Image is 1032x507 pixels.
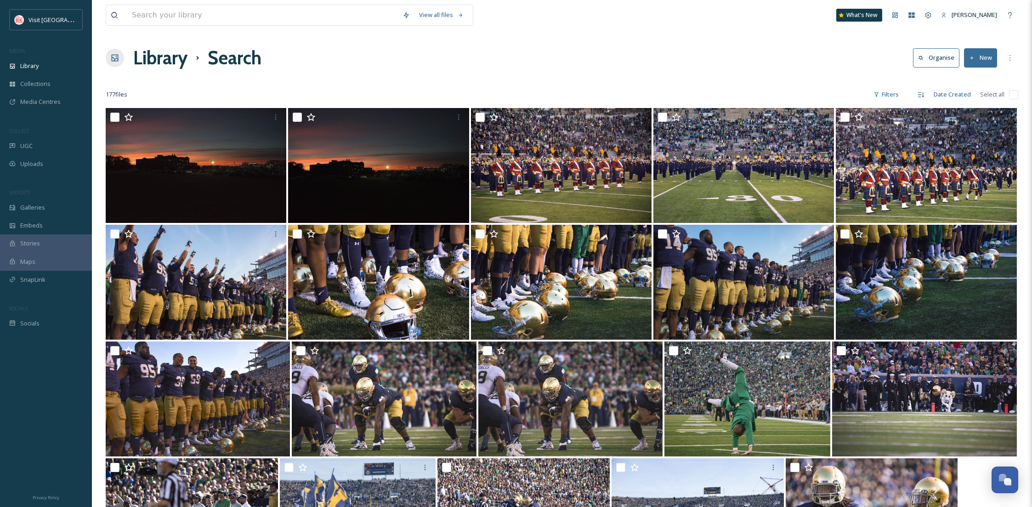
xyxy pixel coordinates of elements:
[288,225,469,340] img: NDvNAVY_8931_1.JPG
[9,305,28,312] span: SOCIALS
[414,6,468,24] a: View all files
[9,47,25,54] span: MEDIA
[980,90,1004,99] span: Select all
[20,257,35,266] span: Maps
[471,108,652,223] img: NDvNAVY_8950_1.JPG
[936,6,1002,24] a: [PERSON_NAME]
[913,48,964,67] a: Organise
[33,491,59,502] a: Privacy Policy
[836,9,882,22] a: What's New
[832,342,1016,456] img: NDvNAVY_8778_1.JPG
[869,85,903,103] div: Filters
[913,48,959,67] button: Organise
[106,108,286,223] img: NDvNAVY_8952_1.JPG
[20,275,45,284] span: SnapLink
[20,160,43,168] span: Uploads
[127,5,398,25] input: Search your library
[20,221,43,230] span: Embeds
[964,48,997,67] button: New
[653,225,834,340] img: NDvNAVY_8925_1.JPG
[15,15,24,24] img: vsbm-stackedMISH_CMYKlogo2017.jpg
[106,342,290,456] img: NDvNAVY_8920_1.JPG
[929,85,975,103] div: Date Created
[133,44,187,72] a: Library
[20,80,51,88] span: Collections
[292,342,476,456] img: NDvNAVY_8830_2.JPG
[20,62,39,70] span: Library
[9,127,29,134] span: COLLECT
[9,189,30,196] span: WIDGETS
[33,495,59,501] span: Privacy Policy
[106,225,286,340] img: NDvNAVY_8934_1.JPG
[20,239,40,248] span: Stories
[836,108,1016,223] img: NDvNAVY_8945_1.JPG
[20,319,40,328] span: Socials
[653,108,834,223] img: NDvNAVY_8947_1.JPG
[28,15,100,24] span: Visit [GEOGRAPHIC_DATA]
[20,97,61,106] span: Media Centres
[952,11,997,19] span: [PERSON_NAME]
[478,342,663,456] img: NDvNAVY_8830_1.JPG
[20,203,45,212] span: Galleries
[288,108,469,223] img: NDvNAVY_8951_1.JPG
[664,342,830,456] img: NDvNAVY_8797_1.JPG
[471,225,652,340] img: NDvNAVY_8927_1.JPG
[836,225,1016,340] img: NDvNAVY_8922_1.JPG
[106,90,127,99] span: 177 file s
[208,44,261,72] h1: Search
[992,467,1018,493] button: Open Chat
[20,142,33,150] span: UGC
